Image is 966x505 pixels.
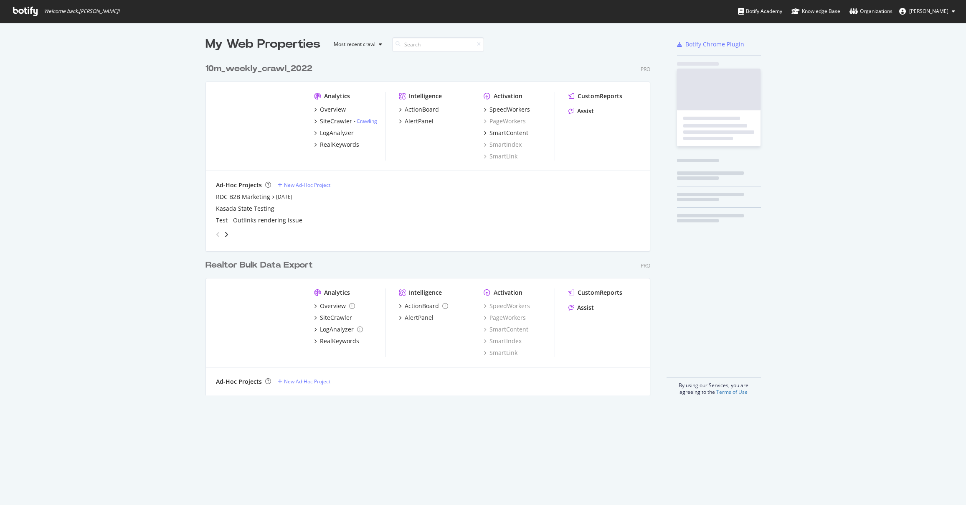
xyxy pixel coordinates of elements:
[405,314,434,322] div: AlertPanel
[216,92,301,160] img: realtor.com
[314,325,363,334] a: LogAnalyzer
[568,107,594,115] a: Assist
[641,262,650,269] div: Pro
[892,5,962,18] button: [PERSON_NAME]
[484,349,517,357] a: SmartLink
[677,40,744,48] a: Botify Chrome Plugin
[320,302,346,310] div: Overview
[284,378,330,385] div: New Ad-Hoc Project
[320,337,359,345] div: RealKeywords
[409,288,442,297] div: Intelligence
[716,388,748,395] a: Terms of Use
[399,105,439,114] a: ActionBoard
[484,325,528,334] a: SmartContent
[399,117,434,125] a: AlertPanel
[320,117,352,125] div: SiteCrawler
[484,140,522,149] a: SmartIndex
[577,304,594,312] div: Assist
[484,337,522,345] a: SmartIndex
[484,117,526,125] a: PageWorkers
[327,38,385,51] button: Most recent crawl
[320,140,359,149] div: RealKeywords
[357,117,377,125] a: Crawling
[392,37,484,52] input: Search
[320,129,354,137] div: LogAnalyzer
[577,107,594,115] div: Assist
[284,181,330,189] div: New Ad-Hoc Project
[568,304,594,312] a: Assist
[314,140,359,149] a: RealKeywords
[849,7,892,15] div: Organizations
[484,129,528,137] a: SmartContent
[685,40,744,48] div: Botify Chrome Plugin
[568,92,622,100] a: CustomReports
[409,92,442,100] div: Intelligence
[791,7,840,15] div: Knowledge Base
[405,105,439,114] div: ActionBoard
[641,66,650,73] div: Pro
[314,129,354,137] a: LogAnalyzer
[205,259,316,271] a: Realtor Bulk Data Export
[405,302,439,310] div: ActionBoard
[667,377,761,395] div: By using our Services, you are agreeing to the
[314,302,355,310] a: Overview
[568,288,622,297] a: CustomReports
[578,288,622,297] div: CustomReports
[278,378,330,385] a: New Ad-Hoc Project
[324,288,350,297] div: Analytics
[216,216,302,224] a: Test - Outlinks rendering issue
[314,314,352,322] a: SiteCrawler
[276,193,292,200] a: [DATE]
[494,92,522,100] div: Activation
[216,193,270,201] a: RDC B2B Marketing
[324,92,350,100] div: Analytics
[484,314,526,322] a: PageWorkers
[334,42,375,47] div: Most recent crawl
[278,181,330,189] a: New Ad-Hoc Project
[399,314,434,322] a: AlertPanel
[484,152,517,161] a: SmartLink
[354,117,377,125] div: -
[205,53,657,395] div: grid
[216,377,262,386] div: Ad-Hoc Projects
[314,337,359,345] a: RealKeywords
[216,204,274,213] a: Kasada State Testing
[223,230,229,239] div: angle-right
[205,259,313,271] div: Realtor Bulk Data Export
[216,181,262,189] div: Ad-Hoc Projects
[44,8,119,15] span: Welcome back, [PERSON_NAME] !
[205,36,320,53] div: My Web Properties
[320,105,346,114] div: Overview
[484,105,530,114] a: SpeedWorkers
[205,63,316,75] a: 10m_weekly_crawl_2022
[489,105,530,114] div: SpeedWorkers
[909,8,948,15] span: Bengu Eker
[314,105,346,114] a: Overview
[399,302,448,310] a: ActionBoard
[213,228,223,241] div: angle-left
[205,63,312,75] div: 10m_weekly_crawl_2022
[320,314,352,322] div: SiteCrawler
[489,129,528,137] div: SmartContent
[738,7,782,15] div: Botify Academy
[578,92,622,100] div: CustomReports
[216,288,301,356] img: realtorsecondary.com
[494,288,522,297] div: Activation
[320,325,354,334] div: LogAnalyzer
[405,117,434,125] div: AlertPanel
[484,302,530,310] a: SpeedWorkers
[314,117,377,125] a: SiteCrawler- Crawling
